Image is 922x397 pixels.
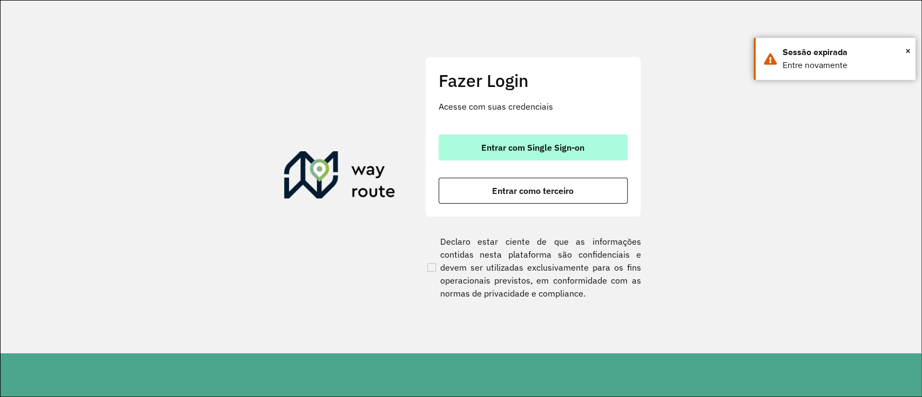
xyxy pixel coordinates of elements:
[439,134,628,160] button: button
[284,151,395,203] img: Roteirizador AmbevTech
[439,70,628,91] h2: Fazer Login
[481,143,584,152] span: Entrar com Single Sign-on
[425,235,641,300] label: Declaro estar ciente de que as informações contidas nesta plataforma são confidenciais e devem se...
[905,43,911,59] button: Close
[439,178,628,204] button: button
[783,46,907,59] div: Sessão expirada
[783,59,907,72] div: Entre novamente
[439,100,628,113] p: Acesse com suas credenciais
[492,186,574,195] span: Entrar como terceiro
[905,43,911,59] span: ×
